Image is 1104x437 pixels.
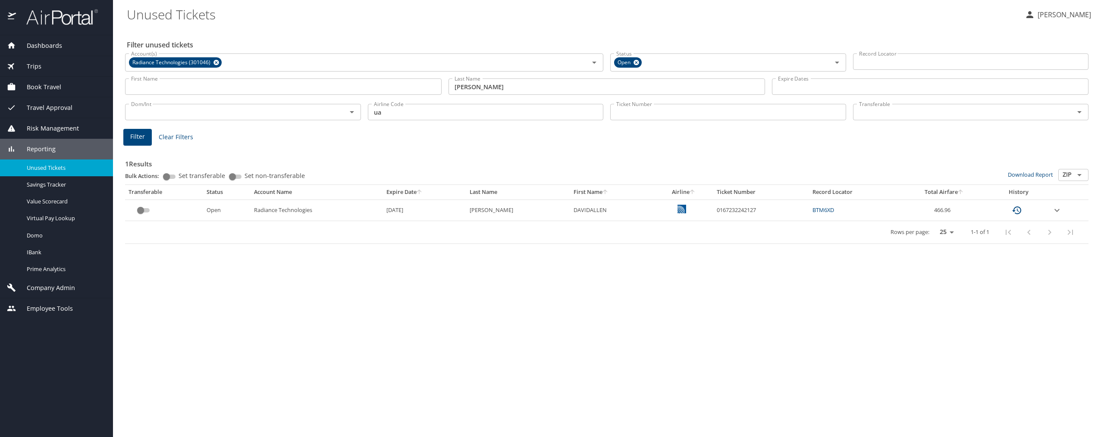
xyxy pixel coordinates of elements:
button: sort [602,190,608,195]
span: Unused Tickets [27,164,103,172]
span: Book Travel [16,82,61,92]
p: [PERSON_NAME] [1035,9,1091,20]
span: Radiance Technologies (301046) [129,58,216,67]
span: Clear Filters [159,132,193,143]
span: Set transferable [179,173,225,179]
p: 1-1 of 1 [971,229,989,235]
th: Account Name [251,185,383,200]
h2: Filter unused tickets [127,38,1090,52]
a: Download Report [1008,171,1053,178]
div: Open [614,57,642,68]
span: Savings Tracker [27,181,103,189]
button: sort [958,190,964,195]
a: BTM6XD [812,206,834,214]
th: Record Locator [809,185,900,200]
p: Rows per page: [891,229,929,235]
th: History [988,185,1048,200]
img: icon-airportal.png [8,9,17,25]
button: sort [417,190,423,195]
button: Open [1073,106,1085,118]
span: Open [614,58,636,67]
select: rows per page [933,226,957,239]
th: First Name [570,185,654,200]
td: DAVIDALLEN [570,200,654,221]
h1: Unused Tickets [127,1,1018,28]
span: Virtual Pay Lookup [27,214,103,222]
span: Trips [16,62,41,71]
span: Filter [130,131,145,142]
button: sort [690,190,696,195]
table: custom pagination table [125,185,1088,244]
span: Set non-transferable [245,173,305,179]
td: [DATE] [383,200,466,221]
span: IBank [27,248,103,256]
th: Ticket Number [713,185,809,200]
button: Open [1073,169,1085,181]
th: Status [203,185,251,200]
img: United Airlines [677,205,686,213]
td: 466.96 [900,200,988,221]
button: Filter [123,129,152,146]
span: Prime Analytics [27,265,103,273]
button: Open [346,106,358,118]
button: Open [588,56,600,69]
button: Open [831,56,843,69]
img: airportal-logo.png [17,9,98,25]
div: Radiance Technologies (301046) [129,57,222,68]
th: Total Airfare [900,185,988,200]
h3: 1 Results [125,154,1088,169]
span: Company Admin [16,283,75,293]
td: Open [203,200,251,221]
td: Radiance Technologies [251,200,383,221]
span: Employee Tools [16,304,73,313]
span: Travel Approval [16,103,72,112]
th: Expire Date [383,185,466,200]
td: [PERSON_NAME] [466,200,570,221]
th: Airline [654,185,713,200]
span: Domo [27,231,103,240]
span: Value Scorecard [27,197,103,206]
button: [PERSON_NAME] [1021,7,1095,22]
span: Risk Management [16,124,79,133]
p: Bulk Actions: [125,172,166,180]
th: Last Name [466,185,570,200]
div: Transferable [129,188,200,196]
td: 0167232242127 [713,200,809,221]
button: expand row [1052,205,1062,215]
span: Dashboards [16,41,62,50]
span: Reporting [16,144,56,154]
button: Clear Filters [155,129,197,145]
